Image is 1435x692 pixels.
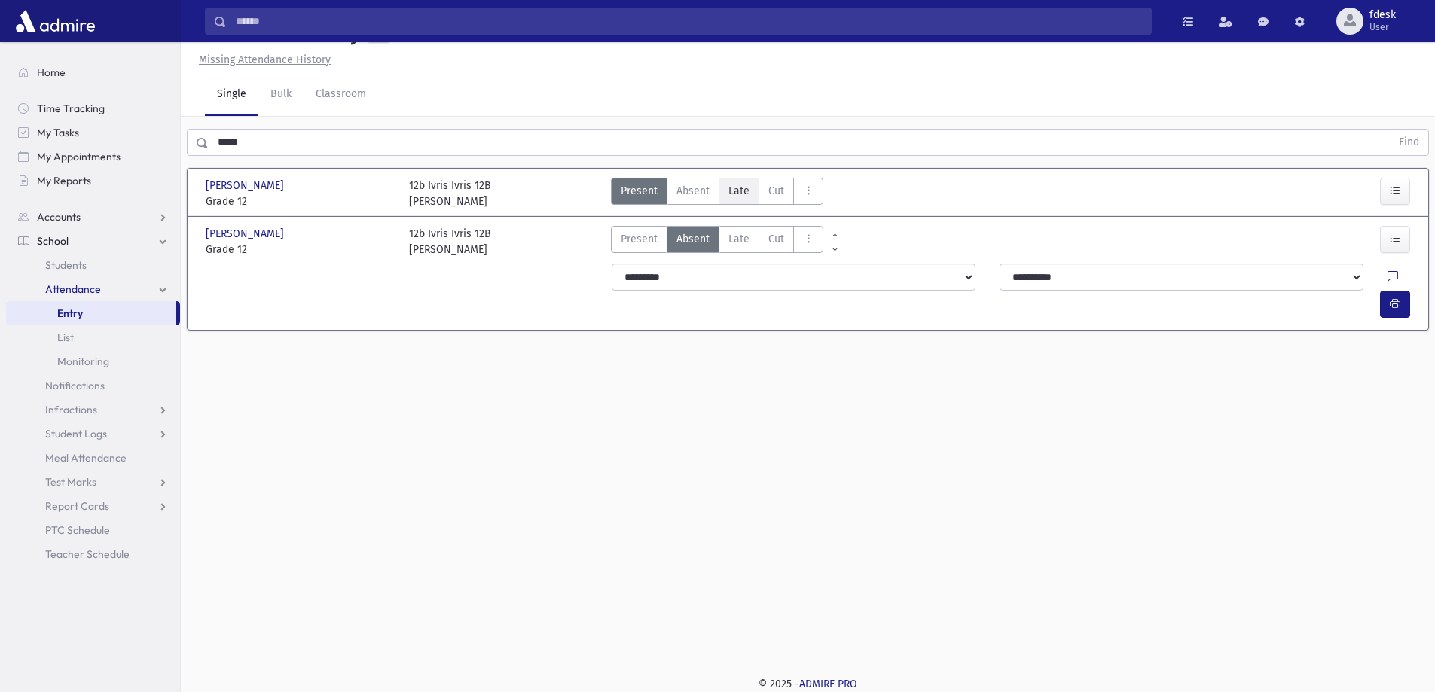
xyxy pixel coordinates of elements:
a: Students [6,253,180,277]
div: 12b Ivris Ivris 12B [PERSON_NAME] [409,226,491,258]
span: Notifications [45,379,105,392]
span: Cut [768,231,784,247]
span: Monitoring [57,355,109,368]
a: Single [205,74,258,116]
a: Bulk [258,74,304,116]
span: List [57,331,74,344]
span: My Appointments [37,150,121,163]
a: School [6,229,180,253]
span: Late [728,231,750,247]
span: My Reports [37,174,91,187]
span: Absent [676,183,710,199]
a: My Appointments [6,145,180,169]
a: List [6,325,180,349]
span: fdesk [1369,9,1396,21]
span: Late [728,183,750,199]
span: Grade 12 [206,194,394,209]
span: Meal Attendance [45,451,127,465]
span: PTC Schedule [45,523,110,537]
span: Present [621,183,658,199]
a: My Tasks [6,120,180,145]
span: Student Logs [45,427,107,441]
a: Meal Attendance [6,446,180,470]
span: User [1369,21,1396,33]
a: Test Marks [6,470,180,494]
a: Home [6,60,180,84]
a: Infractions [6,398,180,422]
span: Grade 12 [206,242,394,258]
div: AttTypes [611,178,823,209]
span: School [37,234,69,248]
span: Cut [768,183,784,199]
a: Teacher Schedule [6,542,180,566]
a: Entry [6,301,176,325]
a: Classroom [304,74,378,116]
span: [PERSON_NAME] [206,226,287,242]
a: My Reports [6,169,180,193]
a: Attendance [6,277,180,301]
div: © 2025 - [205,676,1411,692]
div: AttTypes [611,226,823,258]
span: Entry [57,306,83,320]
span: Report Cards [45,499,109,513]
a: PTC Schedule [6,518,180,542]
a: Notifications [6,373,180,398]
a: Missing Attendance History [193,53,331,66]
a: Report Cards [6,494,180,518]
input: Search [227,8,1151,35]
span: Infractions [45,403,97,416]
span: Attendance [45,282,101,296]
a: Time Tracking [6,96,180,120]
span: Test Marks [45,475,96,489]
span: Students [45,258,87,272]
button: Find [1390,130,1428,155]
a: Student Logs [6,422,180,446]
span: Teacher Schedule [45,547,130,561]
span: Time Tracking [37,102,105,115]
span: Accounts [37,210,81,224]
span: [PERSON_NAME] [206,178,287,194]
a: Monitoring [6,349,180,373]
span: Present [621,231,658,247]
img: AdmirePro [12,6,99,36]
div: 12b Ivris Ivris 12B [PERSON_NAME] [409,178,491,209]
span: Home [37,66,66,79]
u: Missing Attendance History [199,53,331,66]
a: Accounts [6,205,180,229]
span: Absent [676,231,710,247]
span: My Tasks [37,126,79,139]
